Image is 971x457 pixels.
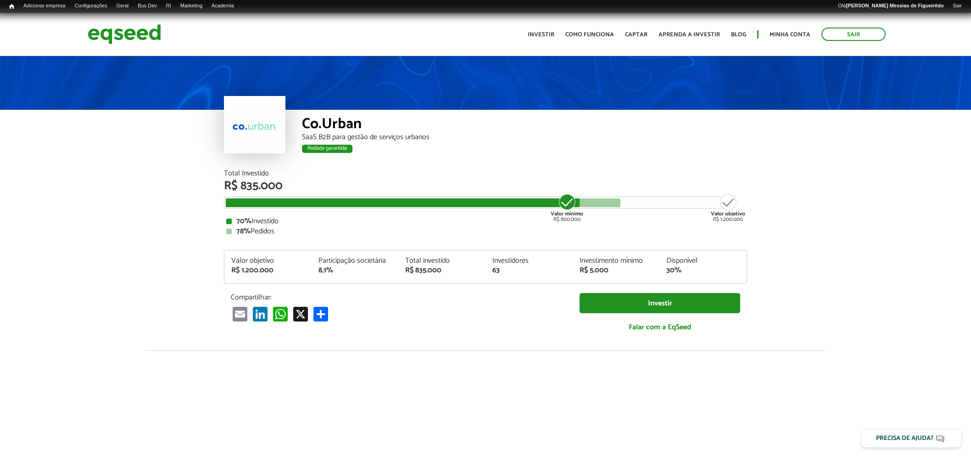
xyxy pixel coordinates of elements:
div: Investimento mínimo [580,257,653,265]
a: Compartilhar [312,306,330,322]
a: RI [162,2,176,10]
a: Bus Dev [133,2,162,10]
a: Configurações [70,2,112,10]
a: Captar [625,32,647,38]
div: R$ 5.000 [580,267,653,274]
div: Investidores [492,257,566,265]
a: Academia [207,2,239,10]
img: EqSeed [88,22,161,46]
strong: 78% [236,225,251,237]
p: Compartilhar: [231,293,566,302]
a: Blog [731,32,746,38]
div: Valor objetivo [231,257,305,265]
div: Pedidos [226,228,745,235]
a: Como funciona [565,32,614,38]
div: R$ 835.000 [405,267,479,274]
strong: Valor mínimo [551,209,583,218]
a: Marketing [176,2,207,10]
div: 30% [666,267,740,274]
div: Total investido [405,257,479,265]
div: R$ 835.000 [224,180,747,192]
a: Email [231,306,249,322]
span: Início [9,3,14,10]
div: 63 [492,267,566,274]
a: Sair [948,2,966,10]
div: SaaS B2B para gestão de serviços urbanos [302,134,747,141]
a: Investir [528,32,554,38]
a: LinkedIn [251,306,269,322]
a: Início [5,2,19,11]
a: Minha conta [770,32,810,38]
a: Aprenda a investir [658,32,720,38]
div: R$ 1.200.000 [711,193,745,222]
div: Investido [226,218,745,225]
div: Rodada garantida [302,145,352,153]
strong: [PERSON_NAME] Messias de Figueirêdo [846,3,943,8]
a: Adicionar empresa [19,2,70,10]
strong: 70% [236,215,251,227]
div: Total Investido [224,170,747,177]
div: 8,1% [318,267,392,274]
a: Sair [821,28,886,41]
div: R$ 800.000 [550,193,584,222]
a: Geral [112,2,133,10]
div: Co.Urban [302,117,747,134]
a: Investir [580,293,740,314]
a: Olá[PERSON_NAME] Messias de Figueirêdo [833,2,948,10]
strong: Valor objetivo [711,209,745,218]
div: R$ 1.200.000 [231,267,305,274]
a: Falar com a EqSeed [580,318,740,337]
div: Participação societária [318,257,392,265]
a: X [291,306,310,322]
a: WhatsApp [271,306,290,322]
div: Disponível [666,257,740,265]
